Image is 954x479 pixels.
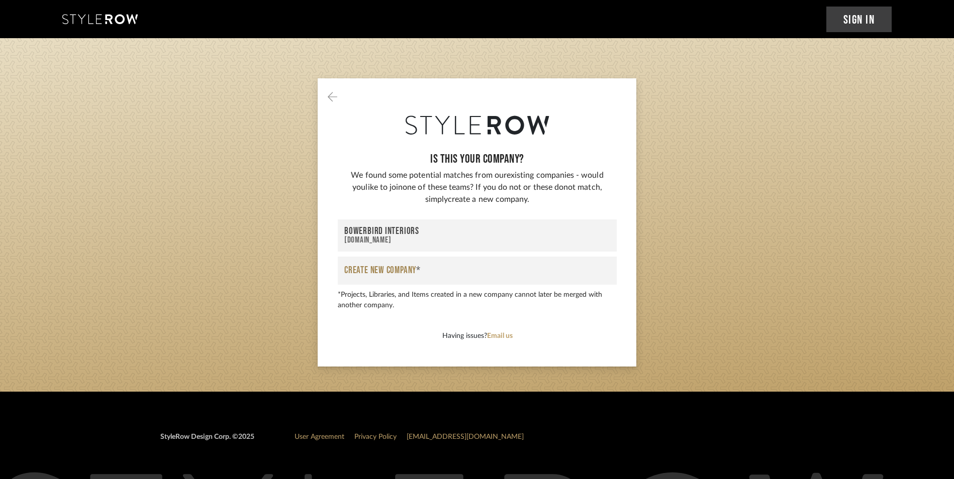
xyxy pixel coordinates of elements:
span: like to join [365,183,403,191]
a: User Agreement [295,433,344,440]
a: [EMAIL_ADDRESS][DOMAIN_NAME] [407,433,524,440]
span: Create New Company [344,264,421,278]
span: create a new company. [448,195,529,203]
a: Privacy Policy [354,433,397,440]
div: *Projects, Libraries, and Items created in a new company cannot later be merged with another comp... [338,290,617,311]
a: Sign In [826,7,892,32]
div: [DOMAIN_NAME] [344,236,610,245]
div: Bowerbird Interiors [344,226,610,236]
h1: Is this youR COMPANY? [338,152,617,167]
a: Email us [487,332,513,339]
span: not match, simply [425,183,602,203]
div: Having issues? [338,331,617,341]
div: StyleRow Design Corp. ©2025 [160,432,254,450]
span: one of these teams? If you do not or these do [403,183,563,191]
button: Create New Company* [338,257,617,285]
span: We found some potential matches from our [351,171,507,179]
span: existing companies - would you [352,171,603,191]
